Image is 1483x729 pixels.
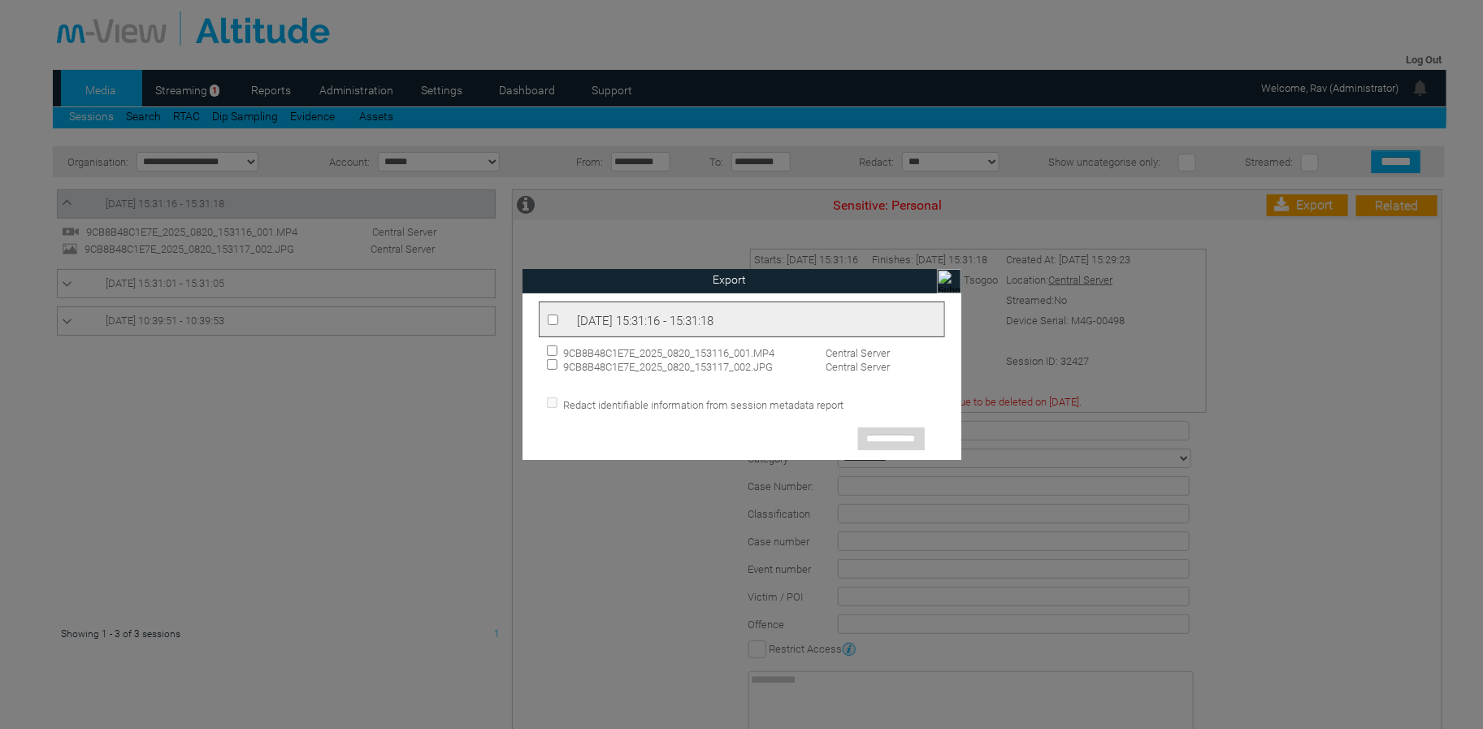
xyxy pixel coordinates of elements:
[810,361,899,373] span: Central Server
[937,269,961,293] input: Submit
[713,273,746,286] span: Export
[560,399,844,411] span: Redact identifiable information from session metadata report
[560,361,808,373] span: 9CB8B48C1E7E_2025_0820_153117_002.JPG
[810,347,899,359] span: Central Server
[560,347,808,359] span: 9CB8B48C1E7E_2025_0820_153116_001.MP4
[578,314,714,328] span: [DATE] 15:31:16 - 15:31:18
